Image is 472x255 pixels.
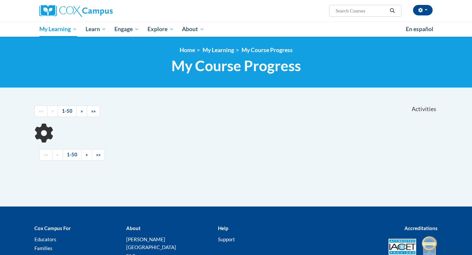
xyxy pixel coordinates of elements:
a: Explore [143,22,178,37]
a: Cox Campus [39,5,164,17]
a: 1-50 [58,106,77,117]
a: Families [34,245,52,251]
span: « [56,152,59,157]
img: Cox Campus [39,5,113,17]
a: Next [81,149,92,161]
div: Main menu [29,22,442,37]
span: » [86,152,88,157]
b: Accreditations [404,225,438,231]
a: My Learning [35,22,81,37]
span: Explore [147,25,174,33]
a: Begining [39,149,52,161]
a: Home [180,47,195,53]
a: Next [76,106,87,117]
a: End [87,106,100,117]
span: My Learning [39,25,77,33]
span: «« [44,152,48,157]
b: Help [218,225,228,231]
iframe: Button to launch messaging window [446,229,467,250]
input: Search Courses [335,7,387,15]
a: Support [218,236,235,242]
span: Engage [114,25,139,33]
a: End [92,149,105,161]
a: My Course Progress [242,47,293,53]
a: Engage [110,22,143,37]
button: Search [387,7,397,15]
a: About [178,22,209,37]
span: « [51,108,54,114]
span: En español [406,26,433,32]
img: Accredited IACET® Provider [388,239,416,255]
span: » [81,108,83,114]
a: My Learning [203,47,234,53]
span: »» [96,152,101,157]
a: Educators [34,236,56,242]
a: Previous [47,106,58,117]
a: Previous [52,149,63,161]
span: »» [91,108,96,114]
span: About [182,25,204,33]
span: «« [39,108,43,114]
span: My Course Progress [171,57,301,74]
b: Cox Campus For [34,225,71,231]
button: Account Settings [413,5,433,15]
a: [PERSON_NAME][GEOGRAPHIC_DATA] [126,236,176,250]
a: Begining [34,106,48,117]
span: Activities [412,106,436,113]
a: 1-50 [63,149,82,161]
span: Learn [86,25,106,33]
b: About [126,225,141,231]
a: En español [402,22,438,36]
a: Learn [81,22,110,37]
